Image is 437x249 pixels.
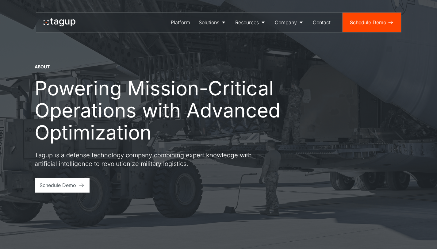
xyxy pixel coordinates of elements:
div: Contact [313,19,331,26]
div: Platform [171,19,190,26]
div: Solutions [199,19,219,26]
div: About [35,64,50,70]
div: Schedule Demo [40,182,76,189]
a: Platform [167,13,194,32]
div: Schedule Demo [350,19,386,26]
a: Schedule Demo [35,178,90,193]
div: Resources [235,19,259,26]
div: Company [275,19,297,26]
a: Solutions [194,13,231,32]
a: Resources [231,13,270,32]
a: Schedule Demo [343,13,401,32]
p: Tagup is a defense technology company combining expert knowledge with artificial intelligence to ... [35,151,255,168]
h1: Powering Mission-Critical Operations with Advanced Optimization [35,77,292,144]
a: Company [270,13,309,32]
a: Contact [309,13,335,32]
